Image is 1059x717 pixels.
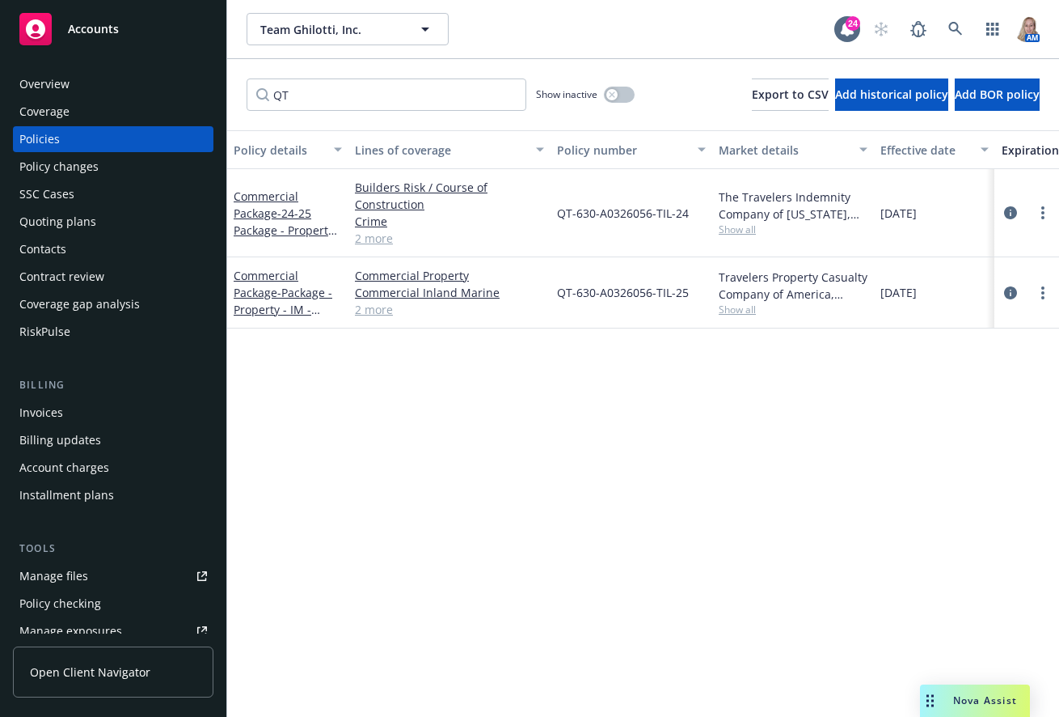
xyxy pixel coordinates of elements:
span: Add BOR policy [955,87,1040,102]
a: more [1033,203,1053,223]
div: Tools [13,541,213,557]
a: Accounts [13,6,213,52]
a: Installment plans [13,482,213,508]
a: Contract review [13,264,213,290]
a: Policies [13,126,213,152]
a: circleInformation [1001,283,1020,303]
div: RiskPulse [19,319,70,345]
a: Billing updates [13,427,213,453]
div: Contacts [19,236,66,262]
span: Show all [719,223,867,236]
div: Contract review [19,264,104,290]
a: Manage exposures [13,618,213,644]
a: Coverage [13,99,213,125]
div: Market details [719,142,850,159]
span: QT-630-A0326056-TIL-25 [557,284,689,301]
a: Policy checking [13,591,213,617]
a: Search [939,13,972,45]
a: 2 more [355,230,544,247]
span: Team Ghilotti, Inc. [260,21,400,38]
div: Installment plans [19,482,114,508]
div: Coverage gap analysis [19,291,140,317]
span: Show inactive [536,87,597,101]
span: - Package - Property - IM - Crime - Inst Fltr [234,285,332,334]
span: [DATE] [880,284,917,301]
div: The Travelers Indemnity Company of [US_STATE], Travelers Insurance [719,189,867,223]
a: Commercial Package [234,189,342,255]
a: Crime [355,213,544,230]
img: photo [1014,16,1040,42]
input: Filter by keyword... [247,78,526,111]
span: QT-630-A0326056-TIL-24 [557,205,689,222]
a: 2 more [355,301,544,318]
a: Contacts [13,236,213,262]
a: Commercial Property [355,267,544,284]
span: Export to CSV [752,87,829,102]
button: Lines of coverage [348,130,551,169]
a: Manage files [13,563,213,589]
div: Manage files [19,563,88,589]
div: Invoices [19,400,63,426]
div: Quoting plans [19,209,96,235]
a: circleInformation [1001,203,1020,223]
div: Policy changes [19,154,99,180]
div: Effective date [880,142,971,159]
a: Commercial Package [234,268,332,334]
span: [DATE] [880,205,917,222]
a: Coverage gap analysis [13,291,213,317]
a: Commercial Inland Marine [355,284,544,301]
div: Travelers Property Casualty Company of America, Travelers Insurance [719,269,867,303]
button: Effective date [874,130,995,169]
div: Policy details [234,142,324,159]
a: Start snowing [865,13,897,45]
div: Overview [19,71,70,97]
span: Nova Assist [953,694,1017,707]
a: Policy changes [13,154,213,180]
div: Billing updates [19,427,101,453]
div: Policy number [557,142,688,159]
button: Export to CSV [752,78,829,111]
div: SSC Cases [19,181,74,207]
span: - 24-25 Package - Property - IM - Crime - Inst Fltr [234,206,342,255]
button: Add historical policy [835,78,948,111]
button: Market details [712,130,874,169]
button: Team Ghilotti, Inc. [247,13,449,45]
a: RiskPulse [13,319,213,345]
div: 24 [846,16,860,31]
button: Policy number [551,130,712,169]
a: Quoting plans [13,209,213,235]
a: more [1033,283,1053,303]
span: Add historical policy [835,87,948,102]
a: Account charges [13,455,213,481]
div: Manage exposures [19,618,122,644]
span: Show all [719,303,867,316]
div: Coverage [19,99,70,125]
a: Overview [13,71,213,97]
button: Add BOR policy [955,78,1040,111]
div: Lines of coverage [355,142,526,159]
a: Builders Risk / Course of Construction [355,179,544,213]
button: Policy details [227,130,348,169]
div: Account charges [19,455,109,481]
span: Open Client Navigator [30,664,150,681]
div: Billing [13,377,213,393]
div: Policies [19,126,60,152]
div: Policy checking [19,591,101,617]
a: SSC Cases [13,181,213,207]
a: Invoices [13,400,213,426]
a: Switch app [977,13,1009,45]
div: Drag to move [920,685,940,717]
button: Nova Assist [920,685,1030,717]
a: Report a Bug [902,13,935,45]
span: Accounts [68,23,119,36]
